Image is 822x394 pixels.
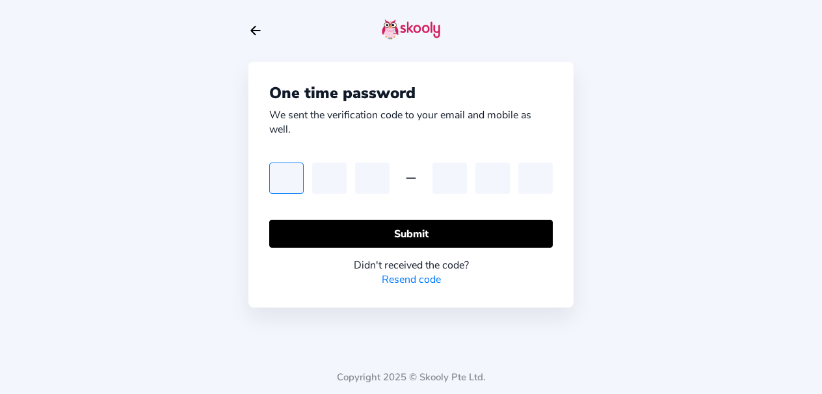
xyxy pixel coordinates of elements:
div: We sent the verification code to your email and mobile as well. [269,108,553,137]
button: arrow back outline [248,23,263,38]
div: Didn't received the code? [269,258,553,272]
ion-icon: remove outline [403,170,419,186]
img: skooly-logo.png [382,19,440,40]
a: Resend code [382,272,441,287]
button: Submit [269,220,553,248]
div: One time password [269,83,553,103]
